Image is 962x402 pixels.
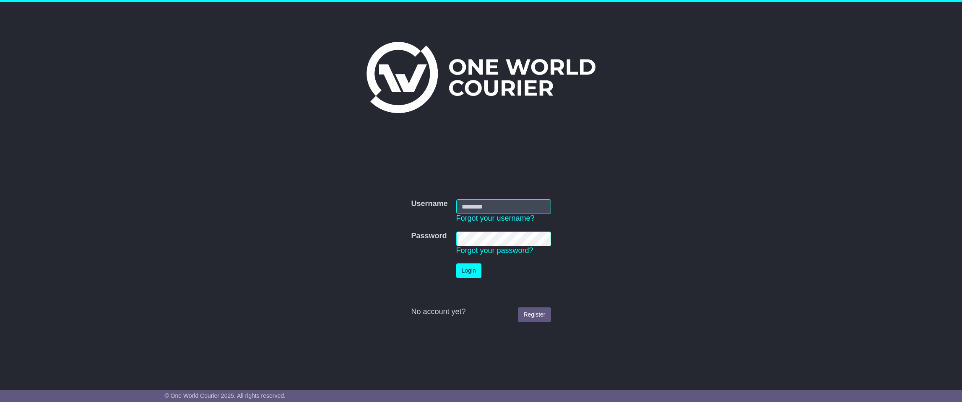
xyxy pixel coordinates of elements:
[164,392,286,399] span: © One World Courier 2025. All rights reserved.
[456,214,535,222] a: Forgot your username?
[411,232,447,241] label: Password
[518,307,551,322] a: Register
[411,307,551,317] div: No account yet?
[456,263,481,278] button: Login
[411,199,447,209] label: Username
[456,246,533,255] a: Forgot your password?
[367,42,595,113] img: One World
